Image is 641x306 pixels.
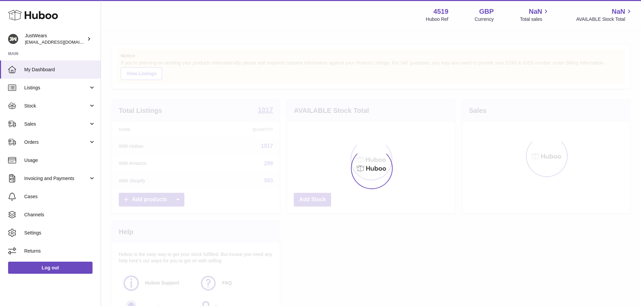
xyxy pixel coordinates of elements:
a: NaN AVAILABLE Stock Total [576,7,633,23]
span: Orders [24,139,88,145]
span: Total sales [520,16,550,23]
span: Usage [24,157,96,164]
strong: GBP [479,7,494,16]
span: NaN [612,7,625,16]
span: Cases [24,193,96,200]
div: Huboo Ref [426,16,449,23]
span: [EMAIL_ADDRESS][DOMAIN_NAME] [25,39,99,45]
a: NaN Total sales [520,7,550,23]
span: Channels [24,212,96,218]
span: Stock [24,103,88,109]
span: Invoicing and Payments [24,175,88,182]
span: NaN [529,7,542,16]
span: My Dashboard [24,67,96,73]
span: Sales [24,121,88,127]
div: Currency [475,16,494,23]
strong: 4519 [433,7,449,16]
span: Listings [24,85,88,91]
div: JustWears [25,33,85,45]
img: internalAdmin-4519@internal.huboo.com [8,34,18,44]
span: AVAILABLE Stock Total [576,16,633,23]
span: Settings [24,230,96,236]
a: Log out [8,262,93,274]
span: Returns [24,248,96,254]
